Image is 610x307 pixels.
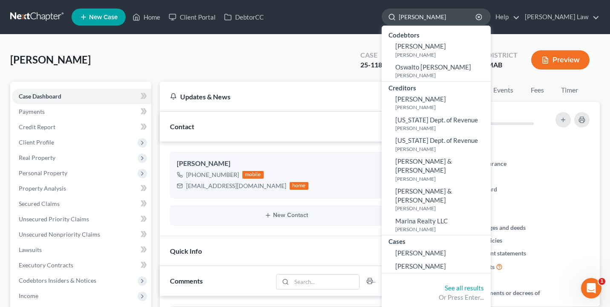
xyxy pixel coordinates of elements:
a: [PERSON_NAME] [382,260,491,273]
div: Or Press Enter... [388,293,484,302]
div: [EMAIL_ADDRESS][DOMAIN_NAME] [186,182,286,190]
a: [PERSON_NAME] [382,246,491,260]
span: Marina Realty LLC [395,217,448,225]
span: 1 [598,278,605,285]
span: Contact [170,122,194,130]
span: Unsecured Nonpriority Claims [19,231,100,238]
span: [PERSON_NAME] [10,53,91,66]
a: [US_STATE] Dept. of Revenue[PERSON_NAME] [382,134,491,155]
div: mobile [242,171,264,179]
small: [PERSON_NAME] [395,51,489,58]
span: [PERSON_NAME] [395,262,446,270]
a: Fees [524,82,551,98]
span: Property Analysis [19,185,66,192]
span: Lawsuits [19,246,42,253]
a: Case Dashboard [12,89,151,104]
a: Timer [554,82,585,98]
a: [PERSON_NAME] & [PERSON_NAME][PERSON_NAME] [382,185,491,214]
div: Updates & News [170,92,377,101]
a: [PERSON_NAME][PERSON_NAME] [382,93,491,113]
span: [PERSON_NAME] & [PERSON_NAME] [395,157,452,174]
span: Real Property [19,154,55,161]
a: See all results [445,284,484,292]
small: [PERSON_NAME] [395,145,489,153]
span: Executory Contracts [19,261,73,269]
a: Unsecured Nonpriority Claims [12,227,151,242]
a: Unsecured Priority Claims [12,211,151,227]
span: Quick Info [170,247,202,255]
a: Payments [12,104,151,119]
a: [US_STATE] Dept. of Revenue[PERSON_NAME] [382,113,491,134]
span: [US_STATE] Dept. of Revenue [395,136,478,144]
span: Client Profile [19,139,54,146]
div: 25-11814 [360,60,390,70]
span: [PERSON_NAME] & [PERSON_NAME] [395,187,452,204]
div: home [290,182,308,190]
a: [PERSON_NAME] & [PERSON_NAME][PERSON_NAME] [382,155,491,185]
small: [PERSON_NAME] [395,72,489,79]
input: Search... [292,275,360,289]
div: District [487,50,518,60]
span: Secured Claims [19,200,60,207]
div: Codebtors [382,29,491,40]
div: MAB [487,60,518,70]
span: Unsecured Priority Claims [19,215,89,223]
small: [PERSON_NAME] [395,175,489,182]
span: Income [19,292,38,299]
a: [PERSON_NAME] Law [521,9,599,25]
a: Help [491,9,520,25]
span: Codebtors Insiders & Notices [19,277,96,284]
button: New Contact [177,212,396,219]
span: Comments [170,277,203,285]
a: Home [128,9,164,25]
a: Secured Claims [12,196,151,211]
a: DebtorCC [220,9,268,25]
small: [PERSON_NAME] [395,226,489,233]
div: Cases [382,235,491,246]
a: Events [486,82,520,98]
span: New Case [89,14,118,20]
span: Personal Property [19,169,67,177]
small: [PERSON_NAME] [395,125,489,132]
div: Creditors [382,82,491,93]
iframe: Intercom live chat [581,278,601,298]
span: Separation agreements or decrees of divorces [443,289,548,306]
div: [PERSON_NAME] [177,159,396,169]
span: Oswalto [PERSON_NAME] [395,63,471,71]
span: [US_STATE] Dept. of Revenue [395,116,478,124]
span: [PERSON_NAME] [395,95,446,103]
small: [PERSON_NAME] [395,205,489,212]
a: Credit Report [12,119,151,135]
a: Executory Contracts [12,258,151,273]
span: [PERSON_NAME] [395,249,446,257]
a: Marina Realty LLC[PERSON_NAME] [382,214,491,235]
small: [PERSON_NAME] [395,104,489,111]
span: Case Dashboard [19,93,61,100]
div: [PHONE_NUMBER] [186,171,239,179]
a: Oswalto [PERSON_NAME][PERSON_NAME] [382,61,491,81]
div: Case [360,50,390,60]
button: Preview [531,50,590,70]
input: Search by name... [399,9,477,25]
span: [PERSON_NAME] [395,42,446,50]
a: Property Analysis [12,181,151,196]
span: Payments [19,108,45,115]
a: Client Portal [164,9,220,25]
a: [PERSON_NAME][PERSON_NAME] [382,40,491,61]
span: Credit Report [19,123,55,130]
a: Lawsuits [12,242,151,258]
